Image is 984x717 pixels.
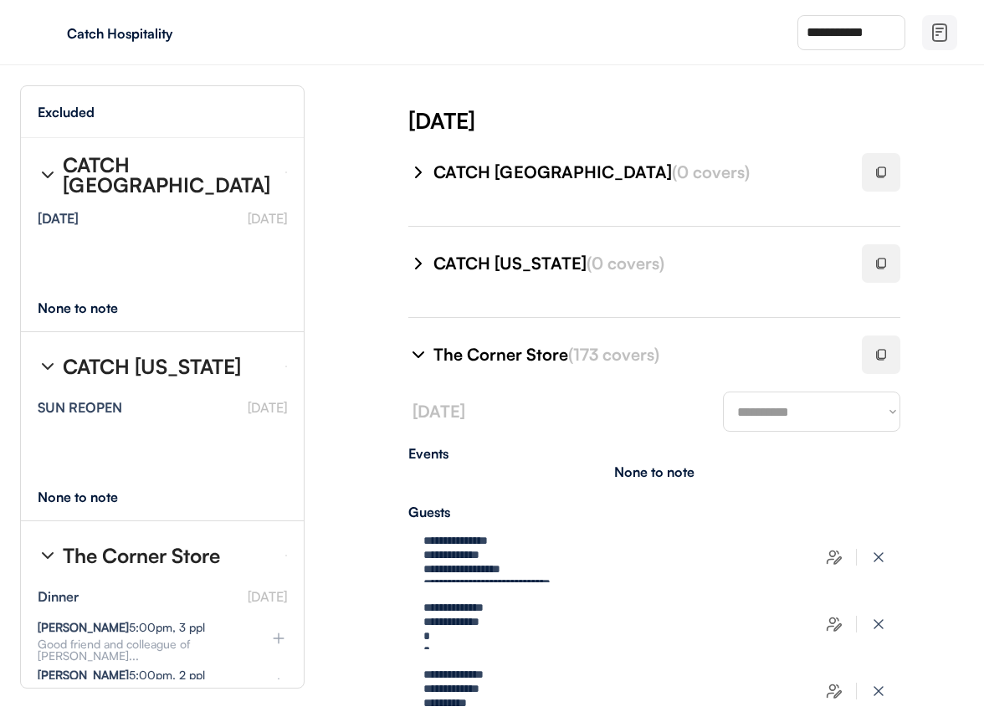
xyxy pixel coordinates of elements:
[270,675,287,692] img: plus%20%281%29.svg
[870,683,887,699] img: x-close%20%283%29.svg
[33,19,60,46] img: yH5BAEAAAAALAAAAAABAAEAAAIBRAA7
[408,105,984,136] div: [DATE]
[826,549,843,566] img: users-edit.svg
[38,545,58,566] img: chevron-right%20%281%29.svg
[870,616,887,632] img: x-close%20%283%29.svg
[248,210,287,227] font: [DATE]
[930,23,950,43] img: file-02.svg
[38,620,129,634] strong: [PERSON_NAME]
[568,344,659,365] font: (173 covers)
[63,356,241,376] div: CATCH [US_STATE]
[63,545,220,566] div: The Corner Store
[38,356,58,376] img: chevron-right%20%281%29.svg
[38,669,205,681] div: 5:00pm, 2 ppl
[408,254,428,274] img: chevron-right%20%281%29.svg
[67,27,278,40] div: Catch Hospitality
[248,399,287,416] font: [DATE]
[433,161,842,184] div: CATCH [GEOGRAPHIC_DATA]
[38,638,243,662] div: Good friend and colleague of [PERSON_NAME]...
[270,630,287,647] img: plus%20%281%29.svg
[408,447,900,460] div: Events
[870,549,887,566] img: x-close%20%283%29.svg
[433,252,842,275] div: CATCH [US_STATE]
[408,345,428,365] img: chevron-right%20%281%29.svg
[38,590,79,603] div: Dinner
[433,343,842,366] div: The Corner Store
[38,165,58,185] img: chevron-right%20%281%29.svg
[826,616,843,632] img: users-edit.svg
[63,155,272,195] div: CATCH [GEOGRAPHIC_DATA]
[408,505,900,519] div: Guests
[614,465,694,479] div: None to note
[672,161,750,182] font: (0 covers)
[408,162,428,182] img: chevron-right%20%281%29.svg
[38,105,95,119] div: Excluded
[38,490,149,504] div: None to note
[826,683,843,699] img: users-edit.svg
[248,588,287,605] font: [DATE]
[38,301,149,315] div: None to note
[38,622,205,633] div: 5:00pm, 3 ppl
[38,212,79,225] div: [DATE]
[38,401,122,414] div: SUN REOPEN
[38,668,129,682] strong: [PERSON_NAME]
[587,253,664,274] font: (0 covers)
[413,401,465,422] font: [DATE]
